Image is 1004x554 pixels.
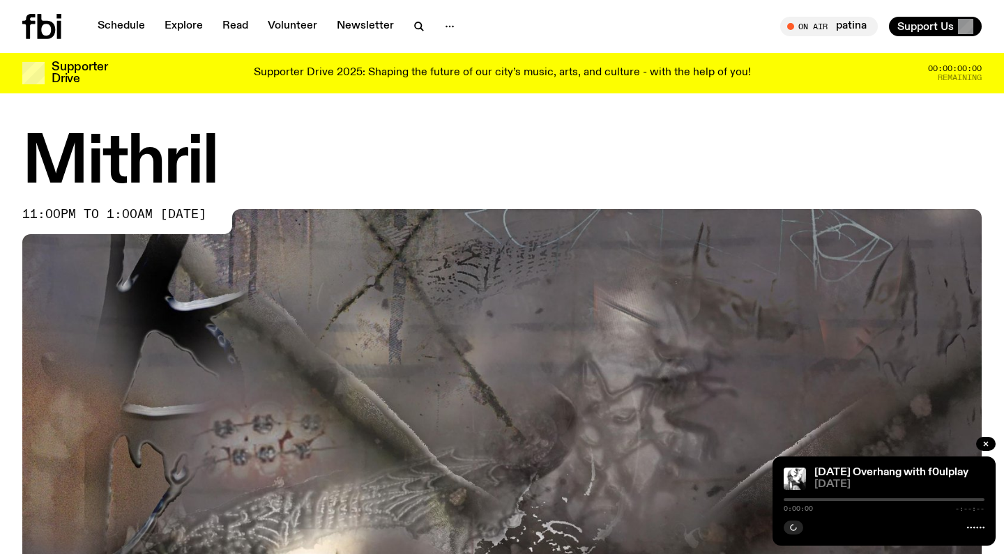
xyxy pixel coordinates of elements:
a: Schedule [89,17,153,36]
a: [DATE] Overhang with f0ulplay [814,467,968,478]
span: -:--:-- [955,505,984,512]
button: On Airpatina [780,17,878,36]
p: Supporter Drive 2025: Shaping the future of our city’s music, arts, and culture - with the help o... [254,67,751,79]
span: 11:00pm to 1:00am [DATE] [22,209,206,220]
button: Support Us [889,17,982,36]
span: Support Us [897,20,954,33]
a: Volunteer [259,17,326,36]
span: 0:00:00 [784,505,813,512]
span: [DATE] [814,479,984,490]
span: Remaining [938,74,982,82]
span: 00:00:00:00 [928,65,982,72]
a: Explore [156,17,211,36]
a: Read [214,17,257,36]
h3: Supporter Drive [52,61,107,85]
a: Newsletter [328,17,402,36]
h1: Mithril [22,132,982,195]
